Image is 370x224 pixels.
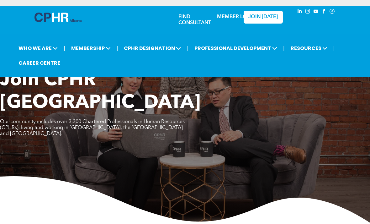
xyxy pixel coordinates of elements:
[289,42,329,54] span: RESOURCES
[17,57,62,69] a: CAREER CENTRE
[178,14,211,25] a: FIND CONSULTANT
[320,8,327,16] a: facebook
[69,42,113,54] span: MEMBERSHIP
[296,8,303,16] a: linkedin
[312,8,319,16] a: youtube
[304,8,311,16] a: instagram
[248,14,278,20] span: JOIN [DATE]
[244,11,283,24] a: JOIN [DATE]
[17,42,60,54] span: WHO WE ARE
[193,42,279,54] span: PROFESSIONAL DEVELOPMENT
[122,42,183,54] span: CPHR DESIGNATION
[217,14,256,19] a: MEMBER LOGIN
[64,42,65,55] li: |
[333,42,335,55] li: |
[329,8,336,16] a: Social network
[187,42,188,55] li: |
[283,42,285,55] li: |
[34,13,82,22] img: A blue and white logo for cp alberta
[117,42,118,55] li: |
